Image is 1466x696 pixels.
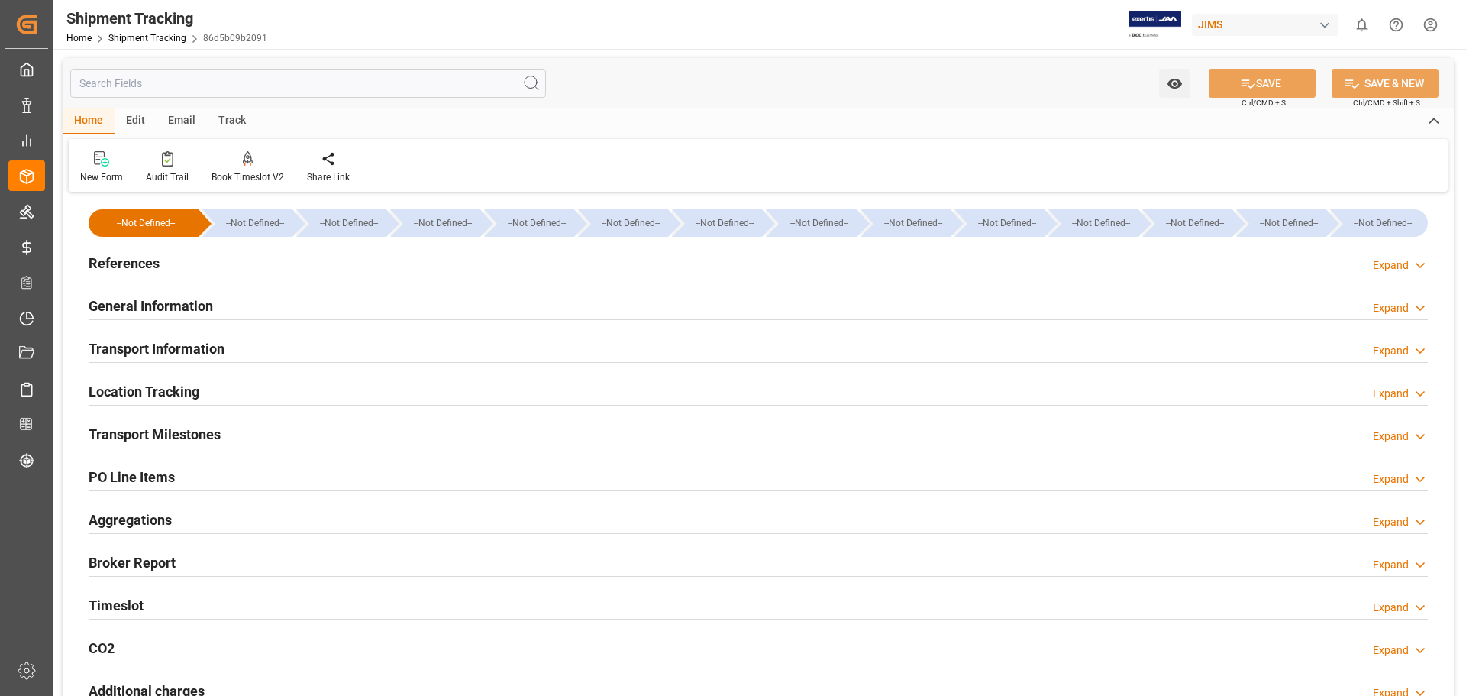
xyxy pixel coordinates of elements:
div: --Not Defined-- [593,209,668,237]
div: --Not Defined-- [89,209,199,237]
div: --Not Defined-- [1158,209,1232,237]
h2: Aggregations [89,510,172,530]
h2: Transport Milestones [89,424,221,445]
div: Shipment Tracking [66,7,267,30]
div: --Not Defined-- [766,209,856,237]
h2: Transport Information [89,338,224,359]
div: --Not Defined-- [1251,209,1326,237]
button: SAVE [1209,69,1316,98]
h2: References [89,253,160,274]
div: --Not Defined-- [1330,209,1428,237]
a: Home [66,33,92,44]
img: Exertis%20JAM%20-%20Email%20Logo.jpg_1722504956.jpg [1129,11,1181,38]
div: --Not Defined-- [296,209,386,237]
div: Audit Trail [146,170,189,184]
button: JIMS [1192,10,1345,39]
h2: Location Tracking [89,381,199,402]
div: Expand [1373,471,1409,487]
div: --Not Defined-- [1236,209,1326,237]
button: show 0 new notifications [1345,8,1379,42]
div: --Not Defined-- [876,209,951,237]
button: Help Center [1379,8,1413,42]
div: --Not Defined-- [202,209,292,237]
div: --Not Defined-- [1048,209,1138,237]
span: Ctrl/CMD + Shift + S [1353,97,1420,108]
div: --Not Defined-- [970,209,1045,237]
div: --Not Defined-- [104,209,188,237]
div: Expand [1373,386,1409,402]
div: Expand [1373,514,1409,530]
h2: Broker Report [89,552,176,573]
div: --Not Defined-- [405,209,480,237]
h2: Timeslot [89,595,144,616]
div: Expand [1373,600,1409,616]
span: Ctrl/CMD + S [1242,97,1286,108]
div: --Not Defined-- [861,209,951,237]
a: Shipment Tracking [108,33,186,44]
div: Track [207,108,257,134]
input: Search Fields [70,69,546,98]
div: Expand [1373,557,1409,573]
div: Expand [1373,429,1409,445]
div: Email [157,108,207,134]
div: Book Timeslot V2 [212,170,284,184]
div: --Not Defined-- [687,209,762,237]
div: New Form [80,170,123,184]
div: Home [63,108,115,134]
div: Share Link [307,170,350,184]
div: Expand [1373,343,1409,359]
div: --Not Defined-- [672,209,762,237]
div: Edit [115,108,157,134]
div: --Not Defined-- [954,209,1045,237]
div: --Not Defined-- [312,209,386,237]
div: --Not Defined-- [781,209,856,237]
div: --Not Defined-- [218,209,292,237]
button: open menu [1159,69,1190,98]
div: --Not Defined-- [499,209,574,237]
div: --Not Defined-- [484,209,574,237]
h2: CO2 [89,638,115,659]
div: Expand [1373,257,1409,274]
div: --Not Defined-- [1142,209,1232,237]
h2: PO Line Items [89,467,175,487]
div: --Not Defined-- [1064,209,1138,237]
div: Expand [1373,300,1409,316]
div: --Not Defined-- [1345,209,1420,237]
div: --Not Defined-- [578,209,668,237]
div: Expand [1373,643,1409,659]
div: JIMS [1192,14,1338,36]
h2: General Information [89,296,213,316]
div: --Not Defined-- [390,209,480,237]
button: SAVE & NEW [1332,69,1439,98]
